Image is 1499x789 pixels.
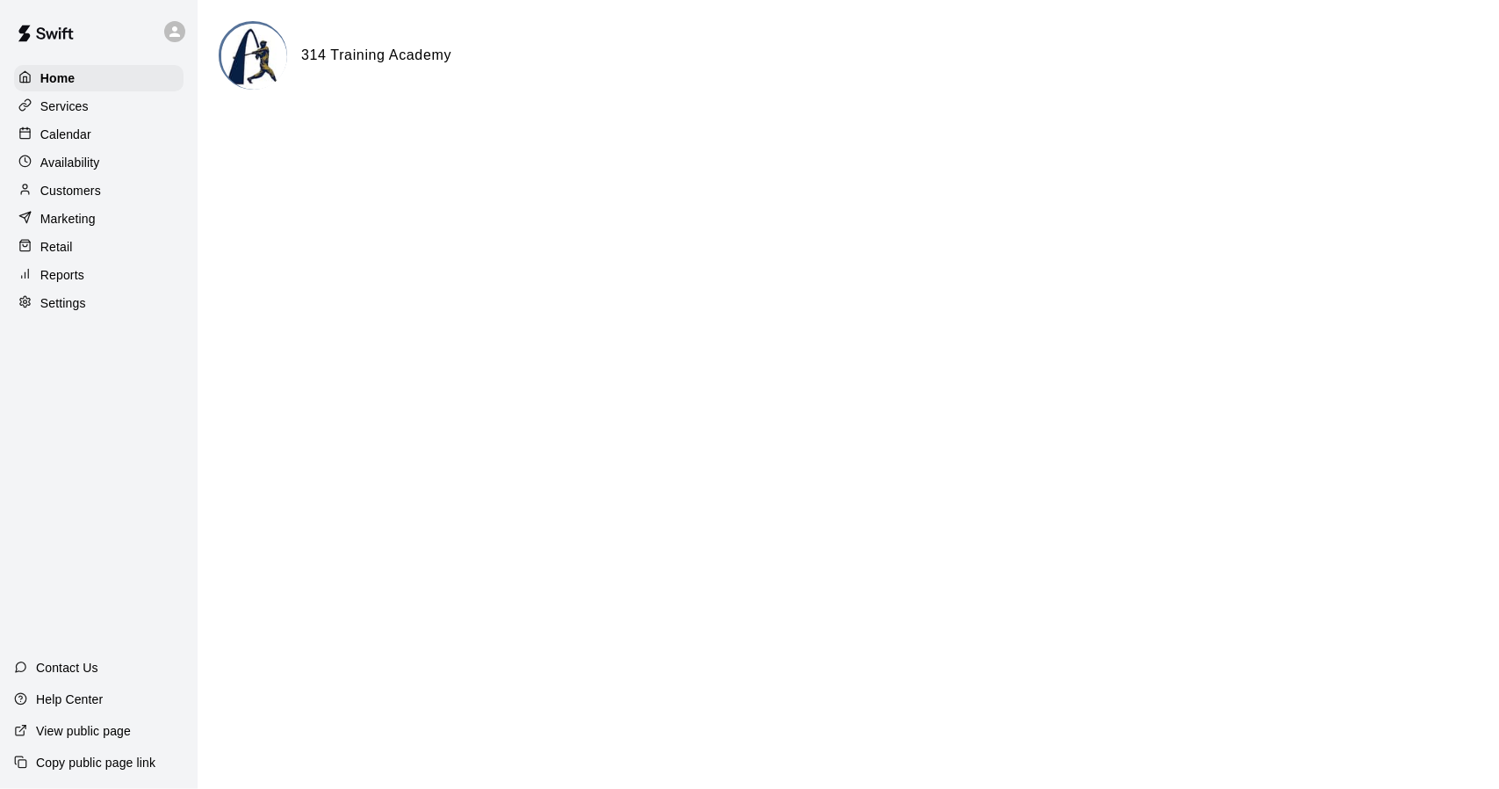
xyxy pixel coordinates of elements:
[36,691,103,708] p: Help Center
[14,234,184,260] a: Retail
[14,149,184,176] a: Availability
[221,24,287,90] img: 314 Training Academy logo
[40,294,86,312] p: Settings
[14,93,184,119] a: Services
[40,238,73,256] p: Retail
[36,659,98,677] p: Contact Us
[14,65,184,91] a: Home
[40,182,101,199] p: Customers
[301,44,451,67] h6: 314 Training Academy
[40,266,84,284] p: Reports
[40,210,96,228] p: Marketing
[40,154,100,171] p: Availability
[14,206,184,232] a: Marketing
[36,722,131,740] p: View public page
[40,98,89,115] p: Services
[36,754,155,771] p: Copy public page link
[40,69,76,87] p: Home
[40,126,91,143] p: Calendar
[14,177,184,204] a: Customers
[14,121,184,148] a: Calendar
[14,290,184,316] a: Settings
[14,262,184,288] a: Reports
